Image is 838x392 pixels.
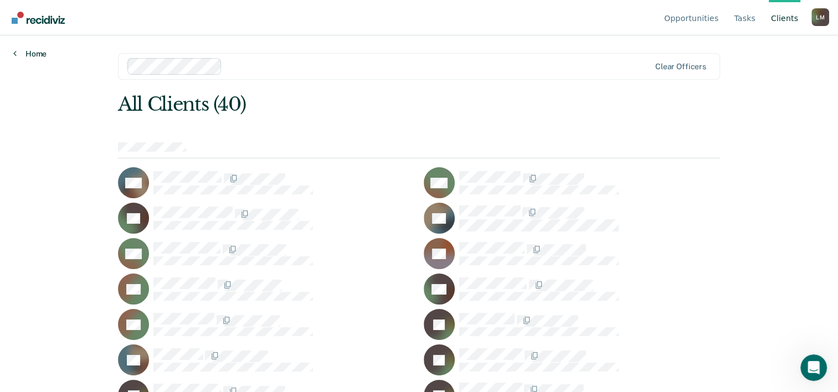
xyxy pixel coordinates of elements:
div: All Clients (40) [118,93,599,116]
div: L M [811,8,829,26]
a: Home [13,49,47,59]
button: Profile dropdown button [811,8,829,26]
div: Clear officers [655,62,706,71]
img: Recidiviz [12,12,65,24]
iframe: Intercom live chat [800,354,827,381]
